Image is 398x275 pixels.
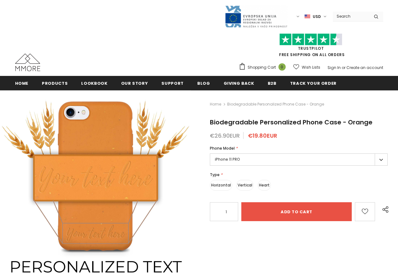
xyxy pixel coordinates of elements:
[328,65,341,70] a: Sign In
[197,80,210,86] span: Blog
[210,118,373,127] span: Biodegradable Personalized Phone Case - Orange
[210,146,235,151] span: Phone Model
[248,64,276,71] span: Shopping Cart
[161,76,184,90] a: support
[210,172,220,177] span: Type
[81,80,107,86] span: Lookbook
[210,180,232,191] label: Horizontal
[278,63,286,71] span: 0
[258,180,271,191] label: Heart
[241,202,352,221] input: Add to cart
[197,76,210,90] a: Blog
[333,12,369,21] input: Search Site
[279,33,342,46] img: Trust Pilot Stars
[42,76,68,90] a: Products
[268,76,277,90] a: B2B
[42,80,68,86] span: Products
[305,14,310,19] img: USD
[302,64,320,71] span: Wish Lists
[293,62,320,73] a: Wish Lists
[239,63,289,72] a: Shopping Cart 0
[210,132,240,140] span: €26.90EUR
[161,80,184,86] span: support
[210,100,221,108] a: Home
[224,76,254,90] a: Giving back
[210,153,388,166] label: iPhone 11 PRO
[225,14,288,19] a: Javni Razpis
[298,46,324,51] a: Trustpilot
[236,180,254,191] label: Vertical
[15,80,29,86] span: Home
[248,132,277,140] span: €19.80EUR
[15,54,40,71] img: MMORE Cases
[81,76,107,90] a: Lookbook
[346,65,383,70] a: Create an account
[121,80,148,86] span: Our Story
[268,80,277,86] span: B2B
[290,76,337,90] a: Track your order
[313,14,321,20] span: USD
[121,76,148,90] a: Our Story
[225,5,288,28] img: Javni Razpis
[227,100,324,108] span: Biodegradable Personalized Phone Case - Orange
[224,80,254,86] span: Giving back
[342,65,345,70] span: or
[290,80,337,86] span: Track your order
[15,76,29,90] a: Home
[239,36,383,57] span: FREE SHIPPING ON ALL ORDERS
